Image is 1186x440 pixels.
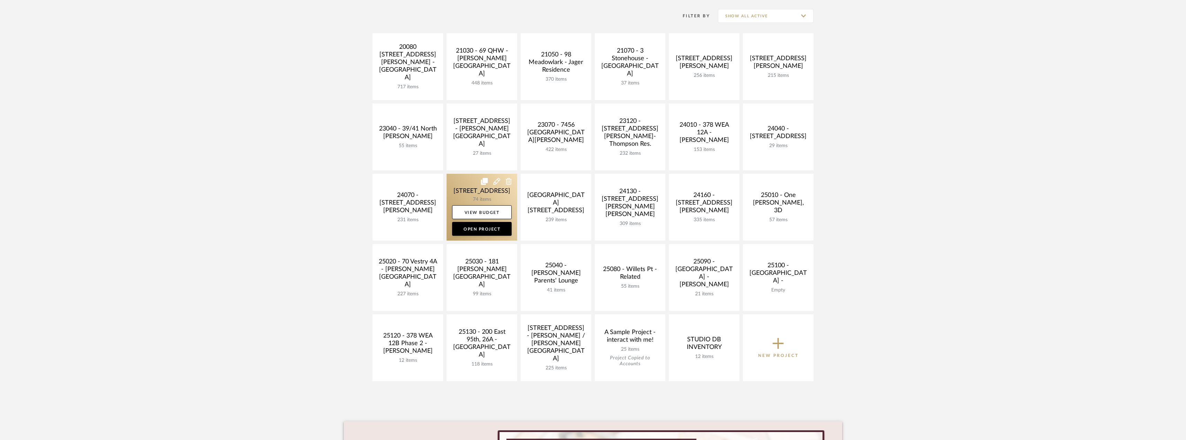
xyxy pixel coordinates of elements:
[452,117,512,151] div: [STREET_ADDRESS] - [PERSON_NAME][GEOGRAPHIC_DATA]
[758,352,799,359] p: New Project
[600,355,660,367] div: Project Copied to Accounts
[674,258,734,291] div: 25090 - [GEOGRAPHIC_DATA] - [PERSON_NAME]
[452,291,512,297] div: 99 items
[674,291,734,297] div: 21 items
[674,12,710,19] div: Filter By
[526,365,586,371] div: 225 items
[748,262,808,287] div: 25100 - [GEOGRAPHIC_DATA] -
[452,361,512,367] div: 118 items
[526,324,586,365] div: [STREET_ADDRESS] - [PERSON_NAME] / [PERSON_NAME][GEOGRAPHIC_DATA]
[600,188,660,221] div: 24130 - [STREET_ADDRESS][PERSON_NAME][PERSON_NAME]
[452,151,512,156] div: 27 items
[674,55,734,73] div: [STREET_ADDRESS][PERSON_NAME]
[378,332,438,358] div: 25120 - 378 WEA 12B Phase 2 - [PERSON_NAME]
[748,191,808,217] div: 25010 - One [PERSON_NAME], 3D
[600,347,660,352] div: 25 items
[600,47,660,80] div: 21070 - 3 Stonehouse - [GEOGRAPHIC_DATA]
[743,314,814,381] button: New Project
[600,221,660,227] div: 309 items
[452,328,512,361] div: 25130 - 200 East 95th, 26A - [GEOGRAPHIC_DATA]
[378,143,438,149] div: 55 items
[526,147,586,153] div: 422 items
[526,287,586,293] div: 41 items
[674,336,734,354] div: STUDIO DB INVENTORY
[452,47,512,80] div: 21030 - 69 QHW - [PERSON_NAME][GEOGRAPHIC_DATA]
[748,125,808,143] div: 24040 - [STREET_ADDRESS]
[748,73,808,79] div: 215 items
[674,217,734,223] div: 335 items
[674,121,734,147] div: 24010 - 378 WEA 12A - [PERSON_NAME]
[674,191,734,217] div: 24160 - [STREET_ADDRESS][PERSON_NAME]
[600,117,660,151] div: 23120 - [STREET_ADDRESS][PERSON_NAME]-Thompson Res.
[526,51,586,77] div: 21050 - 98 Meadowlark - Jager Residence
[674,354,734,360] div: 12 items
[378,125,438,143] div: 23040 - 39/41 North [PERSON_NAME]
[600,266,660,284] div: 25080 - Willets Pt - Related
[452,222,512,236] a: Open Project
[378,84,438,90] div: 717 items
[600,329,660,347] div: A Sample Project - interact with me!
[526,191,586,217] div: [GEOGRAPHIC_DATA][STREET_ADDRESS]
[378,358,438,363] div: 12 items
[674,73,734,79] div: 256 items
[600,151,660,156] div: 232 items
[748,55,808,73] div: [STREET_ADDRESS][PERSON_NAME]
[748,143,808,149] div: 29 items
[378,43,438,84] div: 20080 [STREET_ADDRESS][PERSON_NAME] - [GEOGRAPHIC_DATA]
[378,191,438,217] div: 24070 - [STREET_ADDRESS][PERSON_NAME]
[600,284,660,289] div: 55 items
[378,291,438,297] div: 227 items
[452,80,512,86] div: 448 items
[748,217,808,223] div: 57 items
[748,287,808,293] div: Empty
[526,262,586,287] div: 25040 - [PERSON_NAME] Parents' Lounge
[378,217,438,223] div: 231 items
[674,147,734,153] div: 153 items
[600,80,660,86] div: 37 items
[378,258,438,291] div: 25020 - 70 Vestry 4A - [PERSON_NAME][GEOGRAPHIC_DATA]
[452,205,512,219] a: View Budget
[452,258,512,291] div: 25030 - 181 [PERSON_NAME][GEOGRAPHIC_DATA]
[526,121,586,147] div: 23070 - 7456 [GEOGRAPHIC_DATA][PERSON_NAME]
[526,217,586,223] div: 239 items
[526,77,586,82] div: 370 items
